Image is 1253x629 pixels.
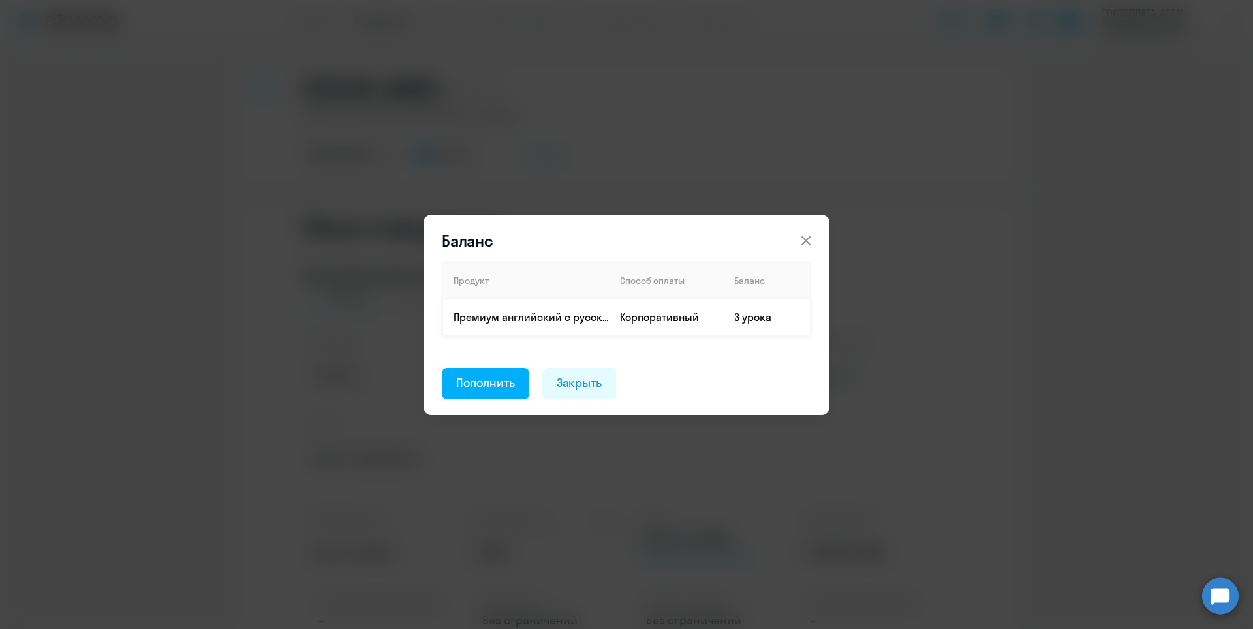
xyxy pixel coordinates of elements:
[724,299,811,335] td: 3 урока
[557,375,602,391] div: Закрыть
[454,310,609,324] p: Премиум английский с русскоговорящим преподавателем
[610,262,724,299] th: Способ оплаты
[542,368,617,399] button: Закрыть
[424,230,829,251] header: Баланс
[610,299,724,335] td: Корпоративный
[442,368,529,399] button: Пополнить
[442,262,610,299] th: Продукт
[456,375,515,391] div: Пополнить
[724,262,811,299] th: Баланс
